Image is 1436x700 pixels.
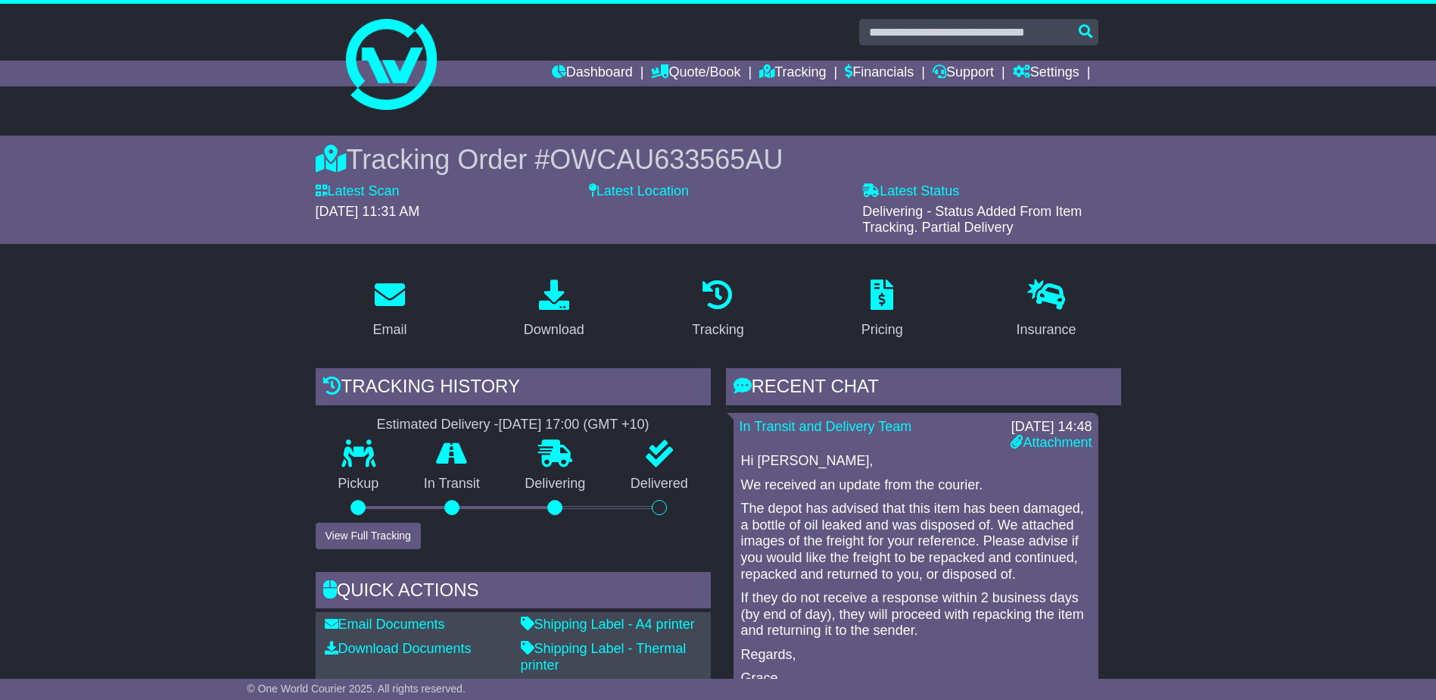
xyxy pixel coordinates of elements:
p: If they do not receive a response within 2 business days (by end of day), they will proceed with ... [741,590,1091,639]
a: Settings [1013,61,1079,86]
p: In Transit [401,476,503,492]
p: Delivering [503,476,609,492]
div: Tracking Order # [316,143,1121,176]
div: [DATE] 14:48 [1011,419,1092,436]
button: View Full Tracking [316,523,421,549]
a: Email [363,274,416,345]
p: Hi [PERSON_NAME], [741,453,1091,470]
a: In Transit and Delivery Team [740,419,912,434]
a: Email Documents [325,617,445,632]
div: Download [524,320,584,340]
label: Latest Status [862,183,959,200]
span: [DATE] 11:31 AM [316,204,420,219]
div: Estimated Delivery - [316,417,711,433]
a: Pricing [852,274,913,345]
span: © One World Courier 2025. All rights reserved. [247,683,466,695]
a: Tracking [682,274,753,345]
p: Regards, [741,647,1091,664]
a: Attachment [1011,435,1092,450]
div: Quick Actions [316,572,711,613]
div: RECENT CHAT [726,368,1121,409]
div: Tracking [692,320,743,340]
a: Insurance [1007,274,1086,345]
a: Download [514,274,594,345]
div: Insurance [1017,320,1076,340]
span: OWCAU633565AU [550,144,783,175]
a: Download Documents [325,641,472,656]
div: Tracking history [316,368,711,409]
p: We received an update from the courier. [741,477,1091,494]
div: Email [372,320,407,340]
a: Support [933,61,994,86]
a: Tracking [759,61,826,86]
div: Pricing [861,320,903,340]
p: Delivered [608,476,711,492]
a: Quote/Book [651,61,740,86]
p: Grace [741,670,1091,687]
a: Shipping Label - A4 printer [521,617,695,632]
label: Latest Location [589,183,689,200]
p: The depot has advised that this item has been damaged, a bottle of oil leaked and was disposed of... [741,501,1091,583]
a: Financials [845,61,914,86]
div: [DATE] 17:00 (GMT +10) [499,417,649,433]
a: Dashboard [552,61,633,86]
p: Pickup [316,476,402,492]
span: Delivering - Status Added From Item Tracking. Partial Delivery [862,204,1082,236]
label: Latest Scan [316,183,400,200]
a: Shipping Label - Thermal printer [521,641,687,673]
